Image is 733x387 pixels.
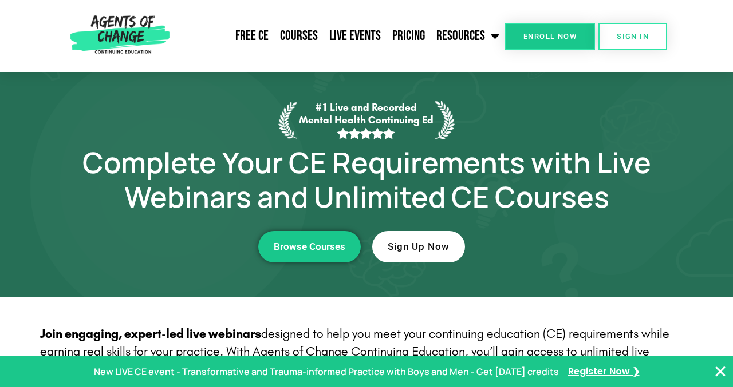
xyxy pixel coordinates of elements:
span: Enroll Now [523,33,577,40]
a: Browse Courses [258,231,361,262]
span: Browse Courses [274,242,345,252]
p: designed to help you meet your continuing education (CE) requirements while earning real skills f... [40,325,681,378]
a: Courses [274,22,324,50]
button: Close Banner [714,365,727,378]
span: SIGN IN [617,33,649,40]
a: Sign Up Now [372,231,465,262]
nav: Menu [174,22,505,50]
a: Free CE [230,22,274,50]
a: Resources [431,22,505,50]
p: #1 Live and Recorded Mental Health Continuing Ed [297,101,435,139]
a: Enroll Now [505,23,595,50]
a: SIGN IN [598,23,667,50]
h1: Complete Your CE Requirements with Live Webinars and Unlimited CE Courses [40,145,693,214]
a: Pricing [387,22,431,50]
strong: Join engaging, expert-led live webinars [40,326,261,341]
span: Sign Up Now [388,242,450,252]
p: New LIVE CE event - Transformative and Trauma-informed Practice with Boys and Men - Get [DATE] cr... [94,364,559,380]
a: Live Events [324,22,387,50]
a: Register Now ❯ [568,364,640,380]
